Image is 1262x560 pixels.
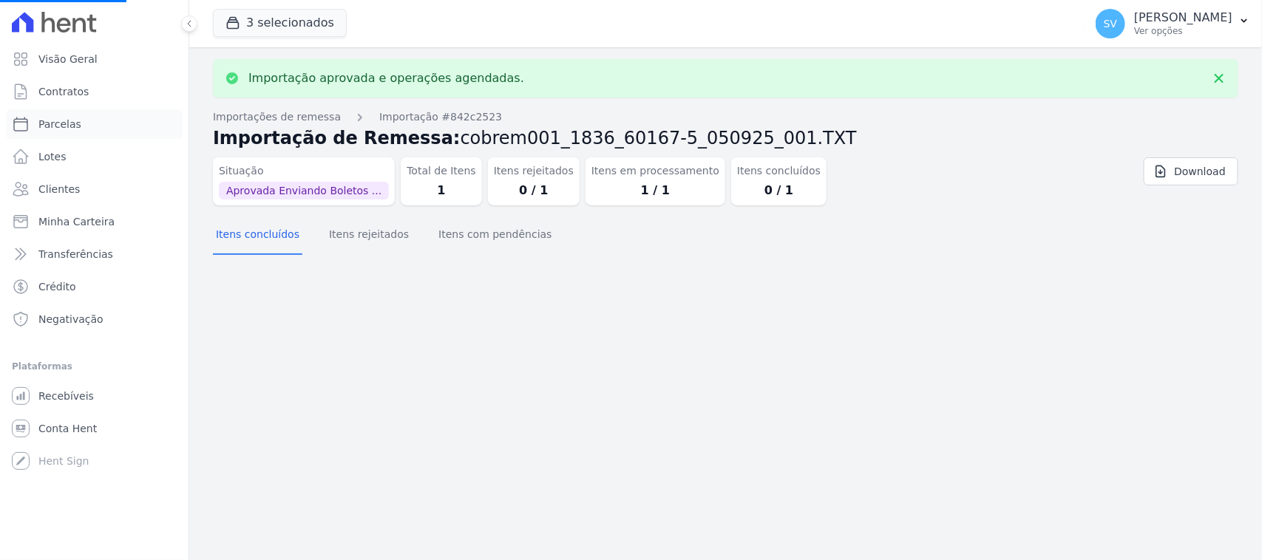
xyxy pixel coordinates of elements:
dt: Itens rejeitados [494,163,574,179]
dd: 1 [407,182,476,199]
span: Conta Hent [38,421,97,436]
a: Contratos [6,77,183,106]
a: Transferências [6,239,183,269]
span: Parcelas [38,117,81,132]
dt: Situação [219,163,389,179]
a: Minha Carteira [6,207,183,236]
div: Plataformas [12,358,177,375]
p: Ver opções [1134,25,1232,37]
nav: Breadcrumb [213,109,1238,125]
dt: Total de Itens [407,163,476,179]
a: Download [1144,157,1238,185]
p: Importação aprovada e operações agendadas. [248,71,524,86]
span: Aprovada Enviando Boletos ... [219,182,389,199]
button: Itens com pendências [435,216,554,255]
span: Negativação [38,312,104,327]
span: Lotes [38,149,67,164]
span: Transferências [38,247,113,262]
button: 3 selecionados [213,9,347,37]
span: Clientes [38,182,80,197]
span: Recebíveis [38,389,94,403]
span: SV [1104,18,1117,29]
a: Visão Geral [6,44,183,74]
dd: 0 / 1 [737,182,821,199]
dt: Itens concluídos [737,163,821,179]
a: Clientes [6,174,183,204]
span: Minha Carteira [38,214,115,229]
a: Parcelas [6,109,183,139]
h2: Importação de Remessa: [213,125,1238,151]
button: Itens concluídos [213,216,302,255]
span: Visão Geral [38,52,98,66]
a: Crédito [6,272,183,301]
dt: Itens em processamento [591,163,719,179]
dd: 1 / 1 [591,182,719,199]
span: Contratos [38,84,89,99]
a: Importações de remessa [213,109,341,125]
a: Recebíveis [6,381,183,411]
button: Itens rejeitados [326,216,412,255]
a: Lotes [6,142,183,171]
a: Negativação [6,304,183,334]
span: Crédito [38,279,76,294]
button: SV [PERSON_NAME] Ver opções [1084,3,1262,44]
span: cobrem001_1836_60167-5_050925_001.TXT [461,128,857,148]
a: Conta Hent [6,414,183,443]
dd: 0 / 1 [494,182,574,199]
a: Importação #842c2523 [379,109,502,125]
p: [PERSON_NAME] [1134,10,1232,25]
